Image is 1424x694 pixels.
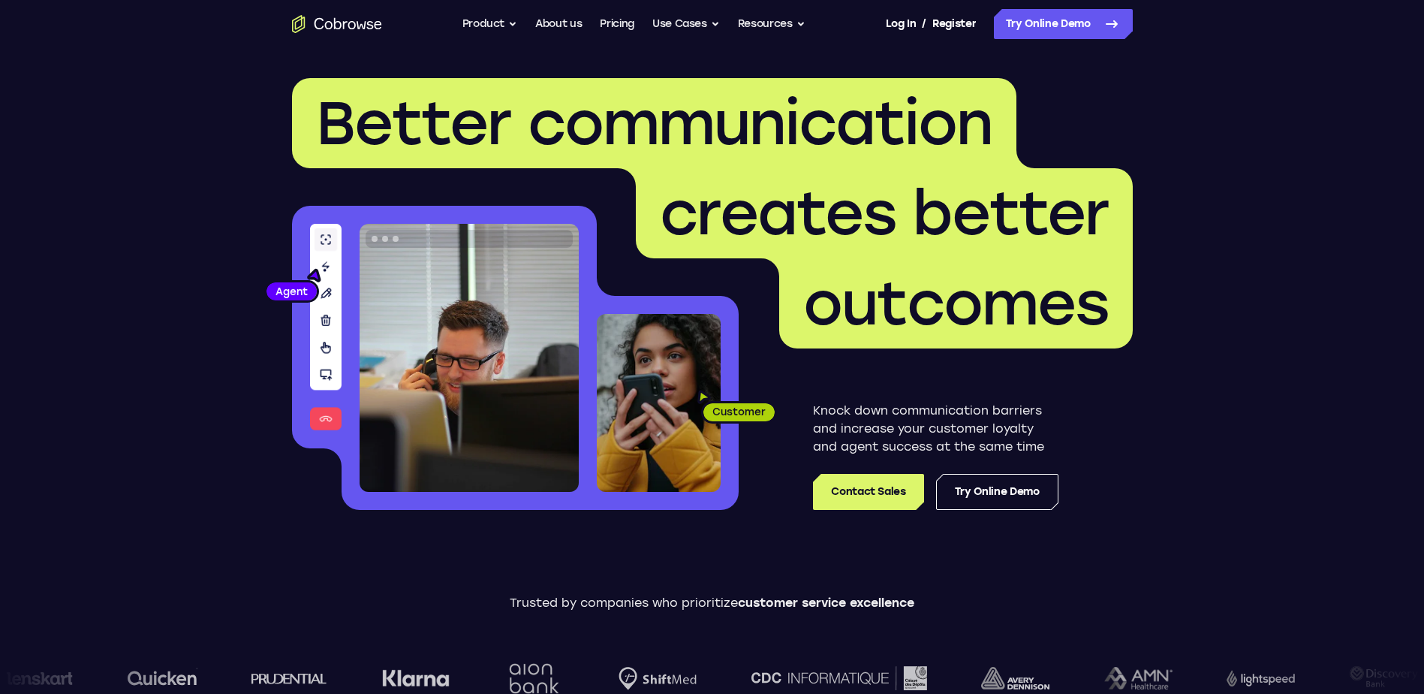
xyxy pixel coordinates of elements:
[813,402,1058,456] p: Knock down communication barriers and increase your customer loyalty and agent success at the sam...
[535,9,582,39] a: About us
[994,9,1133,39] a: Try Online Demo
[380,669,447,687] img: Klarna
[738,596,914,610] span: customer service excellence
[292,15,382,33] a: Go to the home page
[936,474,1058,510] a: Try Online Demo
[803,267,1109,339] span: outcomes
[932,9,976,39] a: Register
[316,87,992,159] span: Better communication
[597,314,721,492] img: A customer holding their phone
[1103,667,1171,690] img: AMN Healthcare
[660,177,1109,249] span: creates better
[652,9,720,39] button: Use Cases
[980,667,1048,689] img: avery-dennison
[750,666,926,689] img: CDC Informatique
[738,9,805,39] button: Resources
[360,224,579,492] img: A customer support agent talking on the phone
[922,15,926,33] span: /
[250,672,326,684] img: prudential
[600,9,634,39] a: Pricing
[462,9,518,39] button: Product
[886,9,916,39] a: Log In
[617,667,695,690] img: Shiftmed
[813,474,923,510] a: Contact Sales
